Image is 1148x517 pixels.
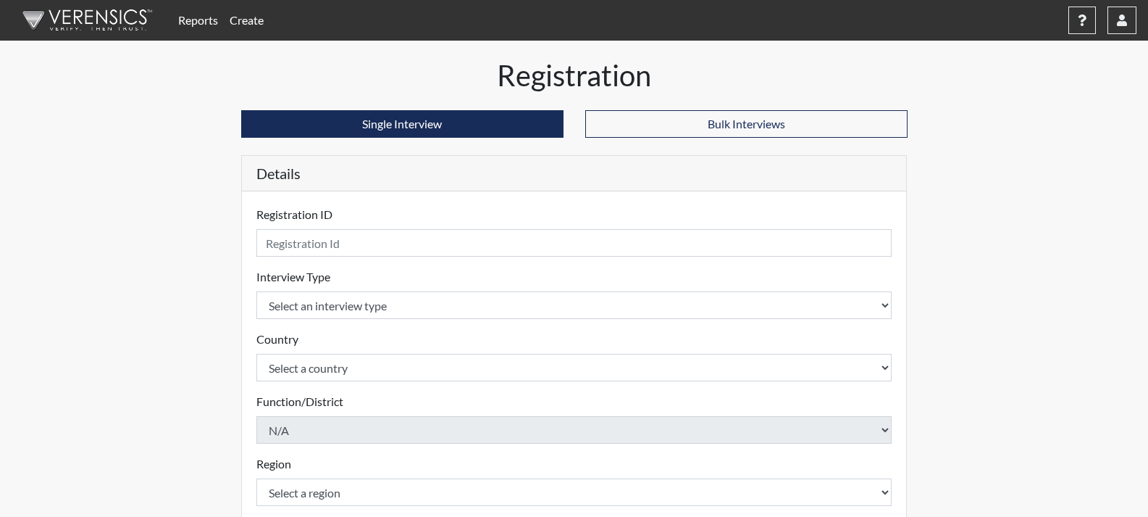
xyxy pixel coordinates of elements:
[256,206,332,223] label: Registration ID
[241,110,563,138] button: Single Interview
[256,331,298,348] label: Country
[256,455,291,473] label: Region
[172,6,224,35] a: Reports
[256,268,330,286] label: Interview Type
[256,229,892,257] input: Insert a Registration ID, which needs to be a unique alphanumeric value for each interviewee
[241,58,908,93] h1: Registration
[585,110,908,138] button: Bulk Interviews
[242,156,907,191] h5: Details
[256,393,343,410] label: Function/District
[224,6,269,35] a: Create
